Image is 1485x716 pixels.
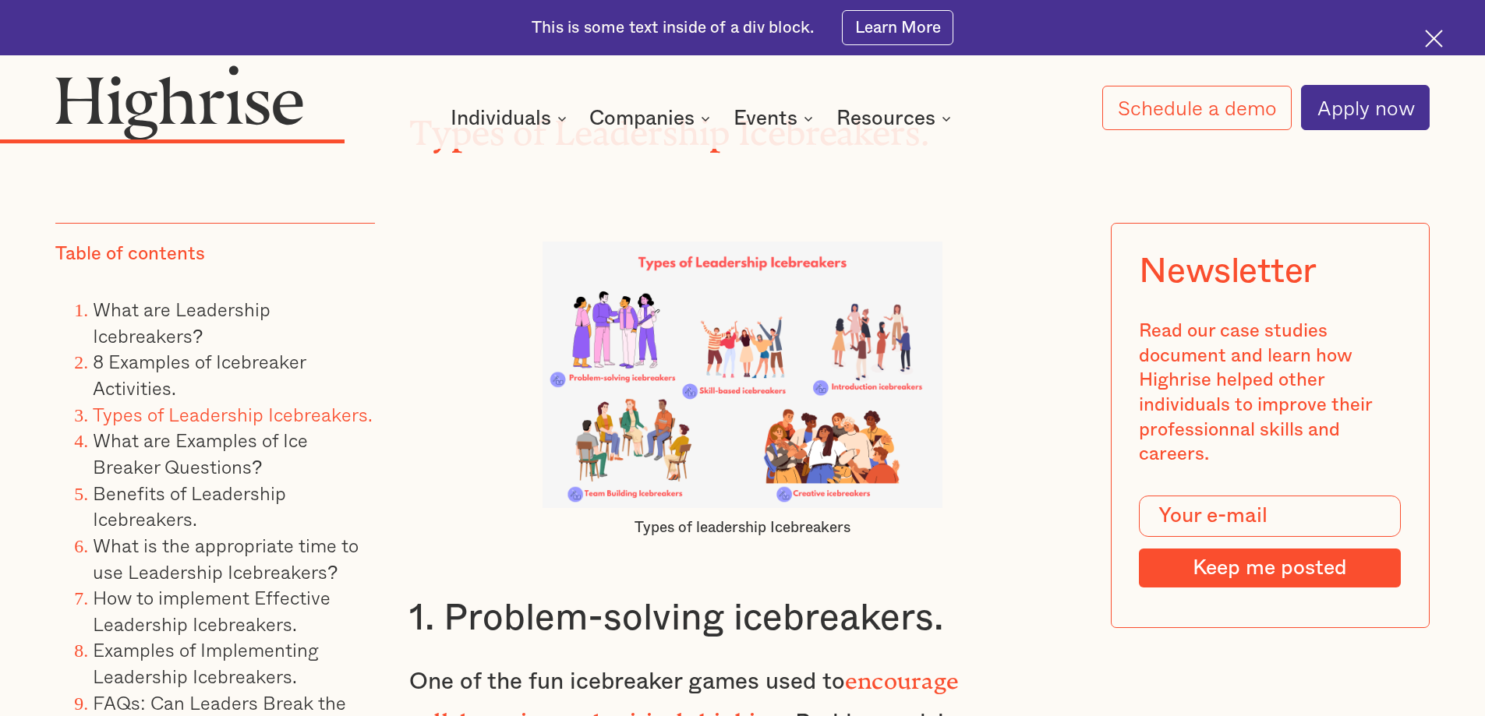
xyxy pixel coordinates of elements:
h3: 1. Problem-solving icebreakers. [409,595,1077,642]
input: Keep me posted [1139,548,1401,587]
a: How to implement Effective Leadership Icebreakers. [93,583,331,638]
a: What is the appropriate time to use Leadership Icebreakers? [93,531,359,586]
a: What are Examples of Ice Breaker Questions? [93,425,308,481]
figcaption: Types of leadership Icebreakers [543,518,942,538]
div: Events [734,109,797,128]
a: Benefits of Leadership Icebreakers. [93,478,286,534]
img: Cross icon [1425,30,1443,48]
div: Individuals [451,109,551,128]
div: Companies [589,109,715,128]
a: What are Leadership Icebreakers? [93,295,270,350]
input: Your e-mail [1139,496,1401,538]
div: Newsletter [1139,251,1317,291]
a: Learn More [842,10,953,45]
div: Table of contents [55,242,205,267]
div: Events [734,109,818,128]
div: Resources [836,109,935,128]
div: Read our case studies document and learn how Highrise helped other individuals to improve their p... [1139,319,1401,467]
div: This is some text inside of a div block. [532,17,814,39]
img: Types of leadership Icebreakers [543,242,942,508]
a: 8 Examples of Icebreaker Activities. [93,347,306,402]
a: Apply now [1301,85,1430,130]
img: Highrise logo [55,65,303,139]
a: Schedule a demo [1102,86,1292,130]
div: Individuals [451,109,571,128]
a: Examples of Implementing Leadership Icebreakers. [93,635,319,690]
div: Companies [589,109,695,128]
div: Resources [836,109,956,128]
a: Types of Leadership Icebreakers. [93,400,373,429]
form: Modal Form [1139,496,1401,587]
